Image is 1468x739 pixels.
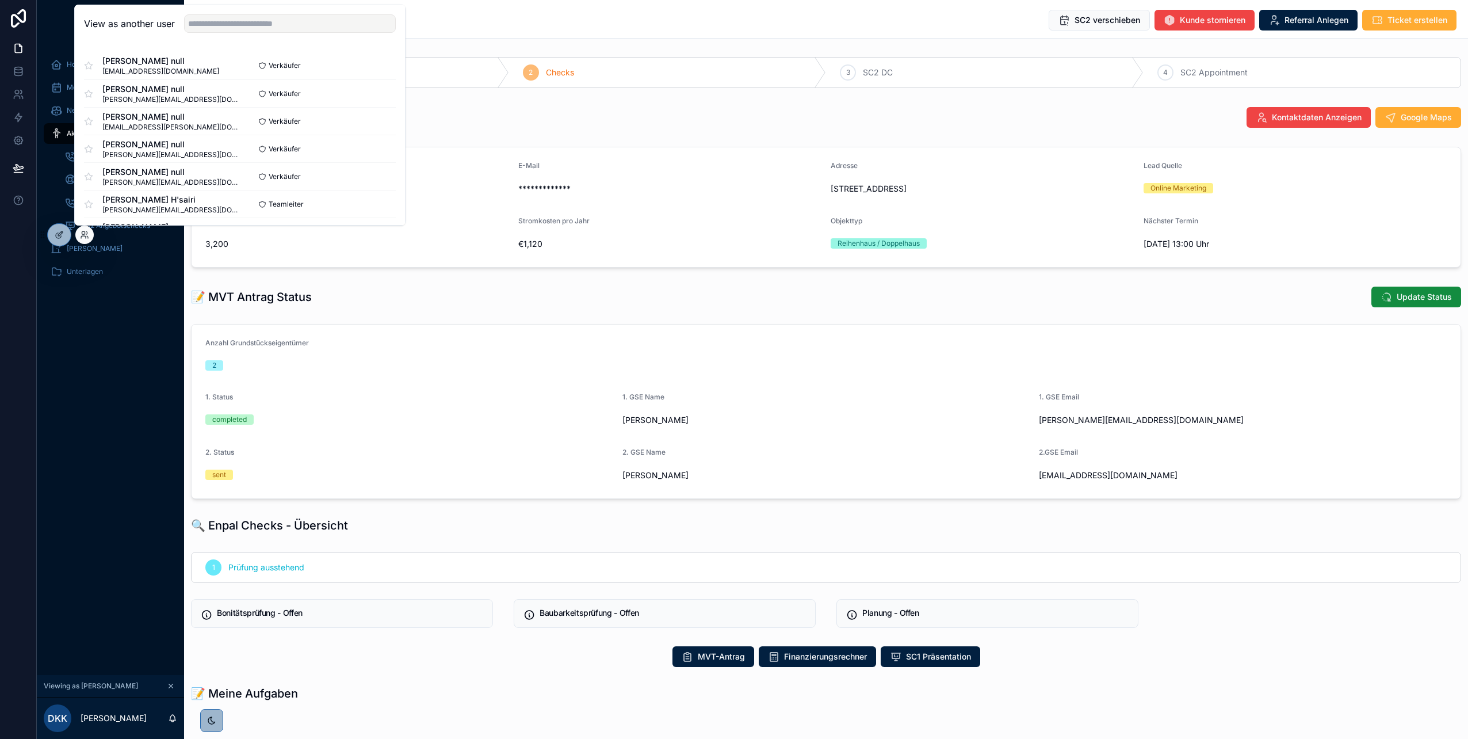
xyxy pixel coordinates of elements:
span: Referral Anlegen [1284,14,1348,26]
a: SC2 Angebotschecks [58,215,177,236]
a: Home [44,54,177,75]
span: SC2 DC [863,67,893,78]
span: Checks [546,67,574,78]
span: 1. GSE Name [622,393,664,401]
span: 1. Status [205,393,233,401]
span: Anzahl Grundstückseigentümer [205,338,309,347]
a: Unterlagen [44,261,177,282]
button: SC1 Präsentation [881,646,980,667]
span: [EMAIL_ADDRESS][DOMAIN_NAME] [1039,470,1447,481]
span: 2. Status [205,448,234,456]
span: Finanzierungsrechner [784,651,867,662]
div: sent [212,470,226,480]
button: Ticket erstellen [1362,10,1456,31]
span: [PERSON_NAME] [67,244,123,253]
span: [PERSON_NAME] null [102,83,240,95]
span: Teamleiter [269,200,304,209]
span: Google Maps [1401,112,1452,123]
span: [PERSON_NAME] null [102,166,240,178]
div: scrollable content [37,46,184,297]
a: Zweittermine buchen [58,192,177,213]
p: [PERSON_NAME] [81,713,147,724]
a: Aktive Kunden [44,123,177,144]
span: SC2 Angebotschecks [81,221,150,230]
a: Neue Kunden [44,100,177,121]
span: [DATE] 13:00 Uhr [1144,238,1447,250]
button: Kontaktdaten Anzeigen [1247,107,1371,128]
span: [PERSON_NAME] [102,222,240,233]
h1: 🔍 Enpal Checks - Übersicht [191,517,348,534]
span: Adresse [831,161,858,170]
span: €1,120 [518,238,822,250]
span: Verkäufer [269,144,301,154]
a: To-Do's beantworten [58,169,177,190]
span: Mein Kalender [67,83,114,92]
span: E-Mail [518,161,540,170]
span: Aktive Kunden [67,129,114,138]
span: [PERSON_NAME][EMAIL_ADDRESS][DOMAIN_NAME] [102,205,240,215]
span: [PERSON_NAME][EMAIL_ADDRESS][DOMAIN_NAME] [1039,414,1447,426]
span: Home [67,60,86,69]
button: Finanzierungsrechner [759,646,876,667]
span: Neue Kunden [67,106,110,115]
span: SC2 Appointment [1180,67,1248,78]
button: Update Status [1371,287,1461,307]
span: Verkäufer [269,89,301,98]
span: Verkäufer [269,61,301,70]
div: completed [212,414,247,425]
button: Google Maps [1375,107,1461,128]
a: Mein Kalender [44,77,177,98]
span: [PERSON_NAME][EMAIL_ADDRESS][DOMAIN_NAME] [102,178,240,187]
div: Reihenhaus / Doppelhaus [838,238,920,249]
span: [PERSON_NAME] null [102,139,240,150]
span: Verkäufer [269,172,301,181]
span: [PERSON_NAME][EMAIL_ADDRESS][DOMAIN_NAME] [102,95,240,104]
h1: 📝 Meine Aufgaben [191,685,298,702]
button: Kunde stornieren [1154,10,1255,31]
span: SC1 Präsentation [906,651,971,662]
h2: View as another user [84,17,175,31]
div: 2 [212,360,216,371]
h5: Bonitätsprüfung - Offen [217,609,483,617]
h1: 📝 MVT Antrag Status [191,289,312,305]
span: Unterlagen [67,267,103,276]
a: Discovery Calls machen [58,146,177,167]
span: Update Status [1397,291,1452,303]
span: [PERSON_NAME] [622,414,1030,426]
span: 2.GSE Email [1039,448,1078,456]
span: 3,200 [205,238,509,250]
a: [PERSON_NAME] [44,238,177,259]
span: Nächster Termin [1144,216,1198,225]
span: SC2 verschieben [1075,14,1140,26]
span: 2 [529,68,533,77]
span: MVT-Antrag [698,651,745,662]
span: 1 [212,563,215,572]
span: DKK [48,711,67,725]
span: Objekttyp [831,216,862,225]
button: SC2 verschieben [1049,10,1150,31]
span: [PERSON_NAME][EMAIL_ADDRESS][DOMAIN_NAME] [102,150,240,159]
button: MVT-Antrag [672,646,754,667]
h5: Baubarkeitsprüfung - Offen [540,609,806,617]
span: [EMAIL_ADDRESS][PERSON_NAME][DOMAIN_NAME] [102,123,240,132]
span: 1. GSE Email [1039,393,1079,401]
span: [PERSON_NAME] [622,470,1030,481]
span: Kunde stornieren [1180,14,1245,26]
span: 4 [1163,68,1168,77]
span: [STREET_ADDRESS] [831,183,1134,195]
span: Lead Quelle [1144,161,1182,170]
h5: Planung - Offen [862,609,1129,617]
span: Stromkosten pro Jahr [518,216,590,225]
span: 3 [846,68,850,77]
span: [EMAIL_ADDRESS][DOMAIN_NAME] [102,67,219,76]
span: Prüfung ausstehend [228,562,304,573]
span: [PERSON_NAME] H'sairi [102,194,240,205]
span: 2. GSE Name [622,448,666,456]
span: Verkäufer [269,117,301,126]
span: Kontaktdaten Anzeigen [1272,112,1362,123]
div: Online Marketing [1150,183,1206,193]
button: Referral Anlegen [1259,10,1358,31]
span: Ticket erstellen [1387,14,1447,26]
span: [PERSON_NAME] null [102,111,240,123]
span: Viewing as [PERSON_NAME] [44,681,138,691]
